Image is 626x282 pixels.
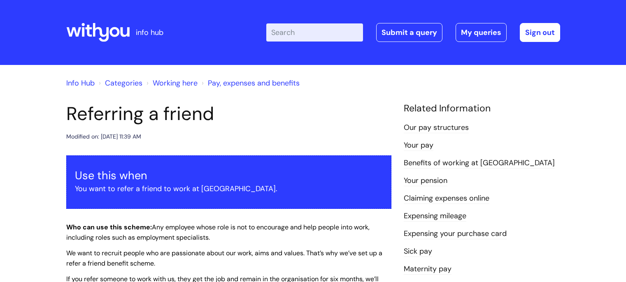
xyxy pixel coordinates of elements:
a: Pay, expenses and benefits [208,78,300,88]
a: Benefits of working at [GEOGRAPHIC_DATA] [404,158,555,169]
li: Working here [144,76,198,90]
a: Expensing mileage [404,211,466,222]
a: My queries [456,23,507,42]
h3: Use this when [75,169,383,182]
a: Info Hub [66,78,95,88]
li: Solution home [97,76,142,90]
input: Search [266,23,363,42]
a: Sick pay [404,246,432,257]
a: Sign out [520,23,560,42]
span: Any employee whose role is not to encourage and help people into work, including roles such as em... [66,223,370,242]
p: info hub [136,26,163,39]
h1: Referring a friend [66,103,391,125]
h4: Related Information [404,103,560,114]
a: Expensing your purchase card [404,229,507,239]
a: Claiming expenses online [404,193,489,204]
p: You want to refer a friend to work at [GEOGRAPHIC_DATA]. [75,182,383,195]
a: Your pension [404,176,447,186]
a: Submit a query [376,23,442,42]
a: Maternity pay [404,264,451,275]
span: We want to recruit people who are passionate about our work, aims and values. That’s why we’ve se... [66,249,382,268]
a: Our pay structures [404,123,469,133]
a: Working here [153,78,198,88]
div: Modified on: [DATE] 11:39 AM [66,132,141,142]
a: Your pay [404,140,433,151]
a: Categories [105,78,142,88]
strong: Who can use this scheme: [66,223,152,231]
li: Pay, expenses and benefits [200,76,300,90]
div: | - [266,23,560,42]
